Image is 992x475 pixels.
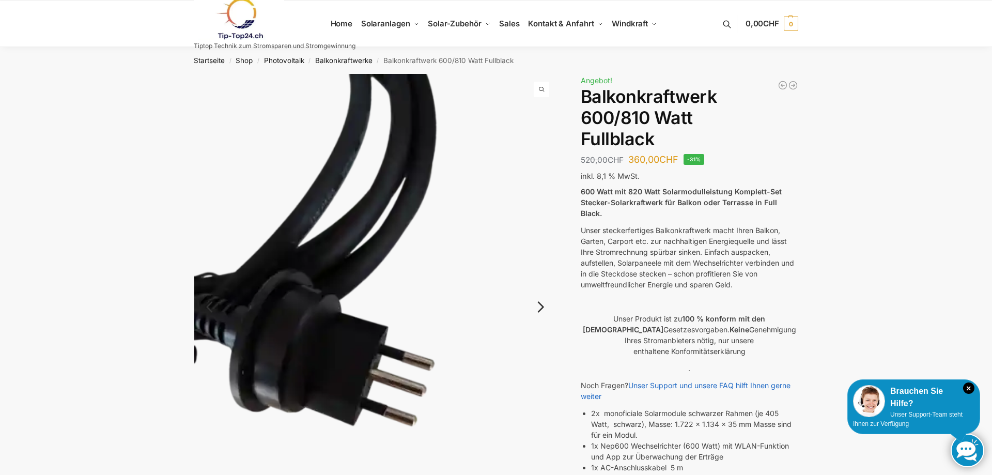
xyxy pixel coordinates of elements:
[315,56,373,65] a: Balkonkraftwerke
[524,1,608,47] a: Kontakt & Anfahrt
[778,80,788,90] a: Balkonkraftwerk 445/600 Watt Bificial
[581,76,612,85] span: Angebot!
[194,43,355,49] p: Tiptop Technik zum Stromsparen und Stromgewinnung
[373,57,383,65] span: /
[763,19,779,28] span: CHF
[361,19,410,28] span: Solaranlagen
[499,19,520,28] span: Sales
[424,1,495,47] a: Solar-Zubehör
[236,56,253,65] a: Shop
[225,57,236,65] span: /
[583,314,766,334] strong: 100 % konform mit den [DEMOGRAPHIC_DATA]
[659,154,678,165] span: CHF
[730,325,749,334] strong: Keine
[264,56,304,65] a: Photovoltaik
[581,313,798,357] p: Unser Produkt ist zu Gesetzesvorgaben. Genehmigung Ihres Stromanbieters nötig, nur unsere enthalt...
[357,1,423,47] a: Solaranlagen
[581,155,624,165] bdi: 520,00
[746,19,779,28] span: 0,00
[853,385,885,417] img: Customer service
[963,382,974,394] i: Schließen
[591,440,798,462] li: 1x Nep600 Wechselrichter (600 Watt) mit WLAN-Funktion und App zur Überwachung der Erträge
[608,155,624,165] span: CHF
[495,1,524,47] a: Sales
[612,19,648,28] span: Windkraft
[581,363,798,374] p: .
[746,8,798,39] a: 0,00CHF 0
[194,56,225,65] a: Startseite
[853,411,963,427] span: Unser Support-Team steht Ihnen zur Verfügung
[253,57,263,65] span: /
[581,381,791,401] a: Unser Support und unsere FAQ hilft Ihnen gerne weiter
[591,462,798,473] li: 1x AC-Anschlusskabel 5 m
[581,172,640,180] span: inkl. 8,1 % MwSt.
[581,380,798,402] p: Noch Fragen?
[304,57,315,65] span: /
[684,154,705,165] span: -31%
[591,408,798,440] li: 2x monoficiale Solarmodule schwarzer Rahmen (je 405 Watt, schwarz), Masse: 1.722 x 1.134 x 35 mm ...
[176,47,817,74] nav: Breadcrumb
[788,80,798,90] a: Balkonkraftwerk 405/600 Watt erweiterbar
[581,187,782,218] strong: 600 Watt mit 820 Watt Solarmodulleistung Komplett-Set Stecker-Solarkraftwerk für Balkon oder Terr...
[784,17,798,31] span: 0
[528,19,594,28] span: Kontakt & Anfahrt
[628,154,678,165] bdi: 360,00
[581,86,798,149] h1: Balkonkraftwerk 600/810 Watt Fullblack
[581,225,798,290] p: Unser steckerfertiges Balkonkraftwerk macht Ihren Balkon, Garten, Carport etc. zur nachhaltigen E...
[428,19,482,28] span: Solar-Zubehör
[608,1,662,47] a: Windkraft
[853,385,974,410] div: Brauchen Sie Hilfe?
